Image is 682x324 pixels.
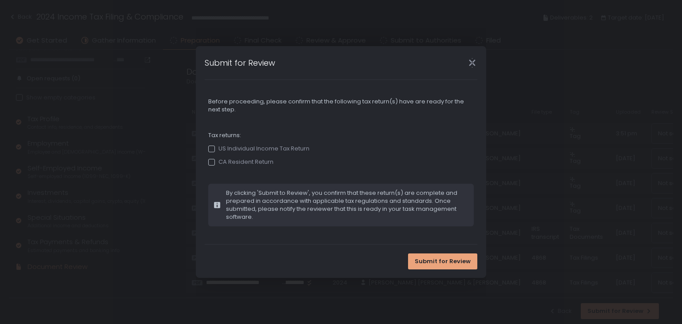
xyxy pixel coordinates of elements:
[408,253,477,269] button: Submit for Review
[205,57,275,69] h1: Submit for Review
[226,189,468,221] span: By clicking 'Submit to Review', you confirm that these return(s) are complete and prepared in acc...
[208,98,474,114] span: Before proceeding, please confirm that the following tax return(s) have are ready for the next step.
[458,58,486,68] div: Close
[415,257,471,265] span: Submit for Review
[208,131,474,139] span: Tax returns:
